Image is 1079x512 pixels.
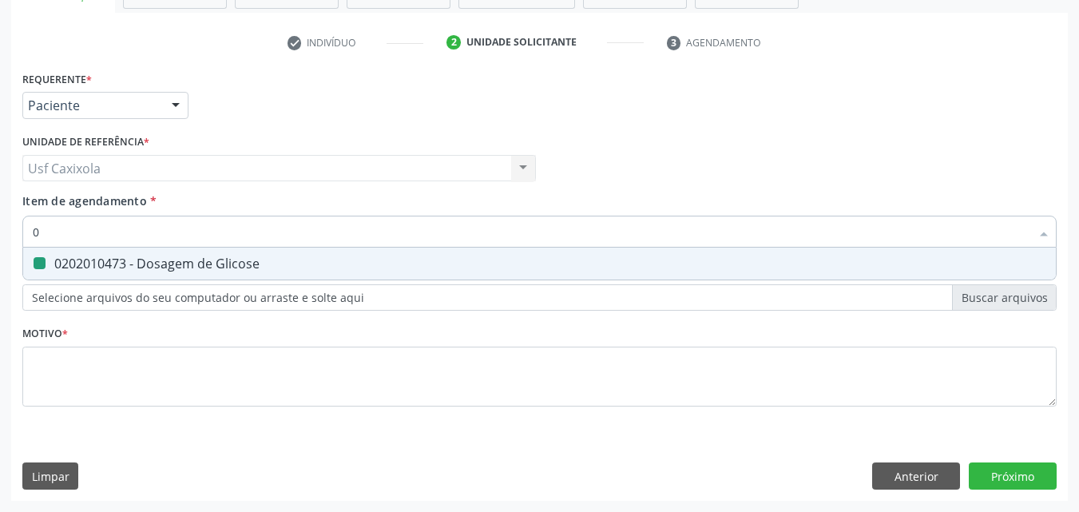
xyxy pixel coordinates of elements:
label: Requerente [22,67,92,92]
div: 0202010473 - Dosagem de Glicose [33,257,1046,270]
input: Buscar por procedimentos [33,216,1030,248]
div: Unidade solicitante [466,35,577,50]
div: 2 [446,35,461,50]
span: Paciente [28,97,156,113]
label: Motivo [22,322,68,347]
button: Próximo [969,462,1057,490]
button: Anterior [872,462,960,490]
label: Unidade de referência [22,130,149,155]
span: Item de agendamento [22,193,147,208]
